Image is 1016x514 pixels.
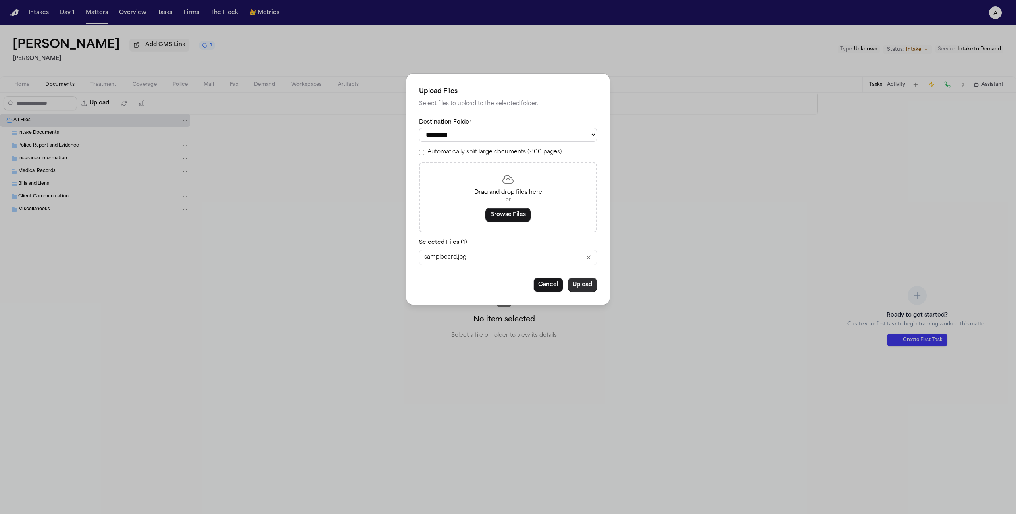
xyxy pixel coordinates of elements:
[429,189,587,197] p: Drag and drop files here
[419,87,597,96] h2: Upload Files
[485,208,531,222] button: Browse Files
[568,278,597,292] button: Upload
[419,239,597,247] p: Selected Files ( 1 )
[585,254,592,261] button: Remove samplecard.jpg
[424,253,466,261] span: samplecard.jpg
[429,197,587,203] p: or
[533,278,563,292] button: Cancel
[419,99,597,109] p: Select files to upload to the selected folder.
[419,118,597,126] label: Destination Folder
[427,148,562,156] label: Automatically split large documents (>100 pages)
